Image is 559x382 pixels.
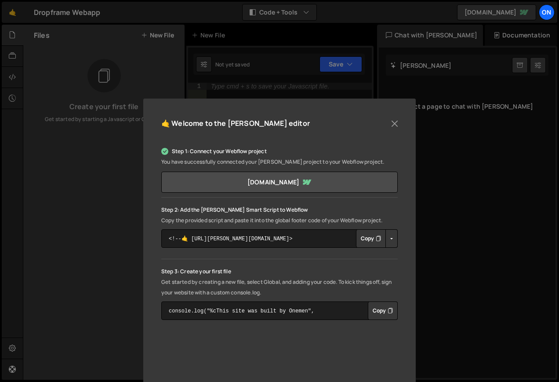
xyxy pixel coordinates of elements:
[356,229,398,248] div: Button group with nested dropdown
[161,117,310,130] h5: 🤙 Welcome to the [PERSON_NAME] editor
[368,301,398,320] div: Button group with nested dropdown
[161,266,398,277] p: Step 3: Create your first file
[368,301,398,320] button: Copy
[539,4,555,20] a: On
[161,229,398,248] textarea: <!--🤙 [URL][PERSON_NAME][DOMAIN_NAME]> <script>document.addEventListener("DOMContentLoaded", func...
[161,277,398,298] p: Get started by creating a new file, select Global, and adding your code. To kick things off, sign...
[161,301,398,320] textarea: console.log("%cThis site was built by Onemen", "background:blue;color:#fff;padding: 8px;");
[388,117,401,130] button: Close
[161,215,398,226] p: Copy the provided script and paste it into the global footer code of your Webflow project.
[161,146,398,157] p: Step 1: Connect your Webflow project
[356,229,386,248] button: Copy
[161,157,398,167] p: You have successfully connected your [PERSON_NAME] project to your Webflow project.
[161,205,398,215] p: Step 2: Add the [PERSON_NAME] Smart Script to Webflow
[161,172,398,193] a: [DOMAIN_NAME]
